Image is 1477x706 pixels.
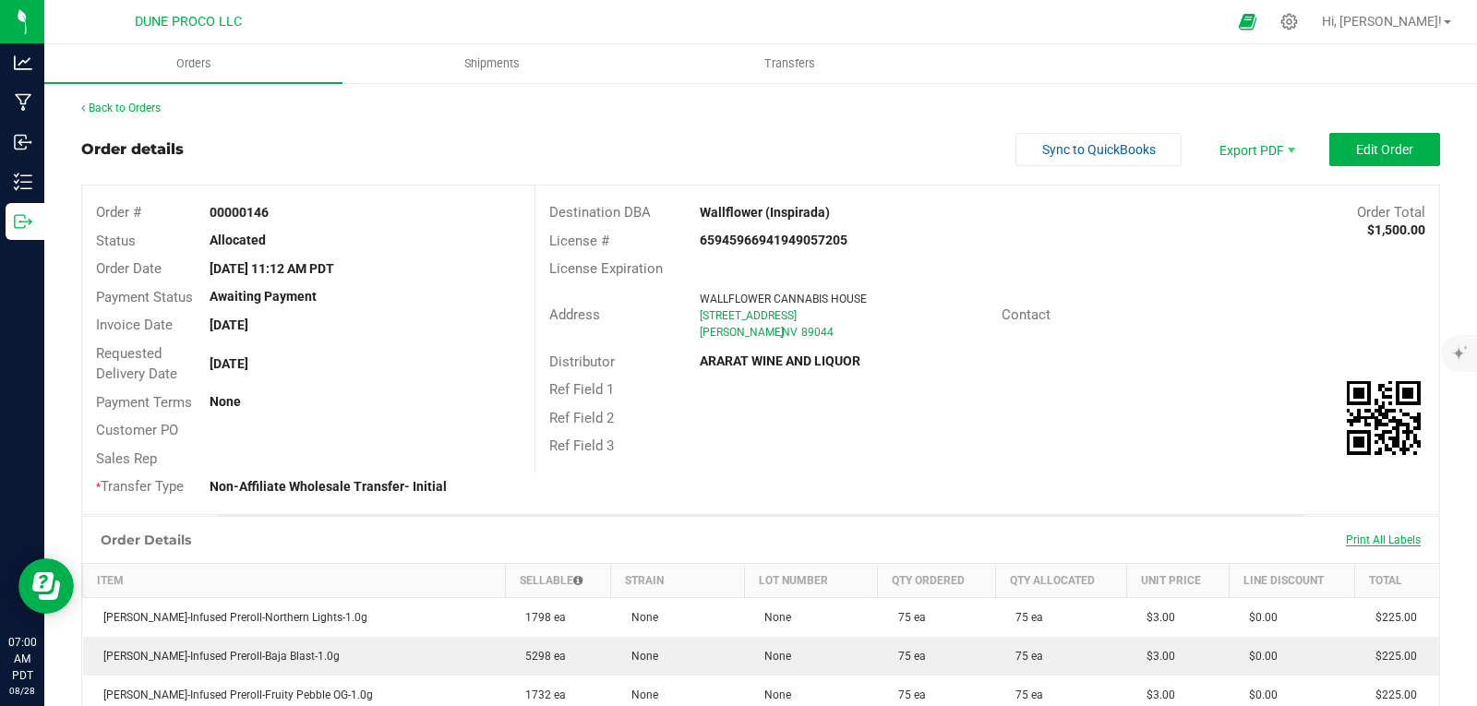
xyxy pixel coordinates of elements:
span: $3.00 [1137,611,1175,624]
img: Scan me! [1347,381,1421,455]
strong: Wallflower (Inspirada) [700,205,830,220]
span: None [622,611,658,624]
strong: ARARAT WINE AND LIQUOR [700,353,860,368]
span: Order # [96,204,141,221]
button: Sync to QuickBooks [1015,133,1182,166]
span: 75 ea [889,688,926,701]
span: Distributor [549,353,615,370]
th: Qty Ordered [878,563,995,597]
span: Payment Status [96,289,193,305]
span: Payment Terms [96,394,192,411]
span: Customer PO [96,422,178,438]
span: $225.00 [1366,688,1417,701]
th: Item [83,563,506,597]
a: Shipments [342,44,641,83]
span: Print All Labels [1346,533,1421,546]
span: 75 ea [889,650,926,663]
span: [PERSON_NAME] [700,326,784,339]
span: Edit Order [1356,142,1413,157]
span: [STREET_ADDRESS] [700,309,797,322]
span: Sales Rep [96,450,157,467]
span: $0.00 [1240,650,1278,663]
span: , [780,326,782,339]
span: Contact [1002,306,1051,323]
span: $3.00 [1137,688,1175,701]
strong: [DATE] [210,356,248,371]
span: None [755,650,791,663]
span: Address [549,306,600,323]
span: Open Ecommerce Menu [1227,4,1268,40]
span: Ref Field 3 [549,437,614,454]
div: Manage settings [1278,13,1301,30]
span: Hi, [PERSON_NAME]! [1322,14,1442,29]
span: [PERSON_NAME]-Infused Preroll-Baja Blast-1.0g [94,650,340,663]
p: 08/28 [8,684,36,698]
span: None [622,688,658,701]
p: 07:00 AM PDT [8,634,36,684]
a: Transfers [641,44,939,83]
strong: $1,500.00 [1367,222,1425,237]
span: Ref Field 2 [549,410,614,426]
span: $0.00 [1240,611,1278,624]
span: Order Date [96,260,162,277]
th: Line Discount [1229,563,1354,597]
span: License Expiration [549,260,663,277]
strong: Awaiting Payment [210,289,317,304]
span: [PERSON_NAME]-Infused Preroll-Northern Lights-1.0g [94,611,367,624]
span: Orders [151,55,236,72]
span: 89044 [801,326,834,339]
span: Status [96,233,136,249]
span: 75 ea [1006,611,1043,624]
qrcode: 00000146 [1347,381,1421,455]
span: 75 ea [1006,688,1043,701]
th: Sellable [505,563,610,597]
span: None [622,650,658,663]
span: 1798 ea [516,611,566,624]
span: 75 ea [889,611,926,624]
strong: None [210,394,241,409]
th: Unit Price [1126,563,1229,597]
span: Requested Delivery Date [96,345,177,383]
span: 5298 ea [516,650,566,663]
span: Shipments [439,55,545,72]
span: Sync to QuickBooks [1042,142,1156,157]
th: Qty Allocated [995,563,1126,597]
strong: [DATE] [210,317,248,332]
span: 1732 ea [516,688,566,701]
inline-svg: Manufacturing [14,93,32,112]
iframe: Resource center [18,558,74,614]
a: Back to Orders [81,102,161,114]
span: 75 ea [1006,650,1043,663]
div: Order details [81,138,184,161]
inline-svg: Analytics [14,54,32,72]
th: Total [1355,563,1439,597]
span: License # [549,233,609,249]
strong: Allocated [210,233,266,247]
strong: Non-Affiliate Wholesale Transfer- Initial [210,479,447,494]
span: Ref Field 1 [549,381,614,398]
inline-svg: Inbound [14,133,32,151]
strong: 65945966941949057205 [700,233,847,247]
li: Export PDF [1200,133,1311,166]
span: $3.00 [1137,650,1175,663]
h1: Order Details [101,532,191,547]
span: $225.00 [1366,611,1417,624]
span: Invoice Date [96,317,173,333]
strong: [DATE] 11:12 AM PDT [210,261,334,276]
inline-svg: Outbound [14,212,32,231]
span: Order Total [1357,204,1425,221]
th: Lot Number [744,563,878,597]
span: Transfers [739,55,840,72]
span: $225.00 [1366,650,1417,663]
strong: 00000146 [210,205,269,220]
span: [PERSON_NAME]-Infused Preroll-Fruity Pebble OG-1.0g [94,688,373,701]
span: NV [782,326,798,339]
th: Strain [611,563,745,597]
span: DUNE PROCO LLC [135,14,242,30]
span: Destination DBA [549,204,651,221]
span: Transfer Type [96,478,184,495]
span: WALLFLOWER CANNABIS HOUSE [700,293,867,305]
inline-svg: Inventory [14,173,32,191]
button: Edit Order [1329,133,1440,166]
